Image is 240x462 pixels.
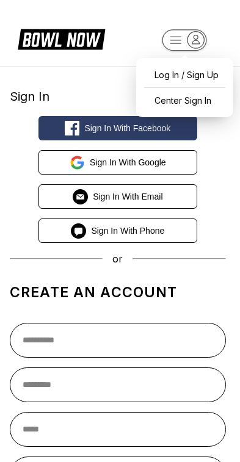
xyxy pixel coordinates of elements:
[90,157,166,167] span: Sign in with Google
[10,284,226,301] h1: Create an account
[38,218,197,243] button: Sign in with Phone
[38,116,197,140] button: Sign in with Facebook
[142,64,227,85] a: Log In / Sign Up
[38,184,197,209] button: Sign in with Email
[93,192,162,201] span: Sign in with Email
[38,150,197,175] button: Sign in with Google
[10,253,226,265] div: or
[91,226,164,236] span: Sign in with Phone
[142,90,227,111] a: Center Sign In
[84,123,170,133] span: Sign in with Facebook
[10,89,226,104] div: Sign In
